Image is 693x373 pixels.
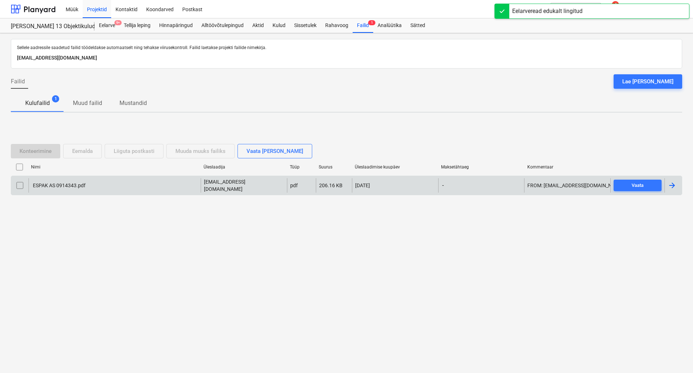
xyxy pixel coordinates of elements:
[52,95,59,102] span: 1
[204,164,284,170] div: Üleslaadija
[441,182,445,189] span: -
[290,183,298,188] div: pdf
[527,164,608,170] div: Kommentaar
[290,164,313,170] div: Tüüp
[512,7,583,16] div: Eelarveread edukalt lingitud
[290,18,321,33] a: Sissetulek
[114,20,122,25] span: 9+
[321,18,353,33] a: Rahavoog
[353,18,373,33] div: Failid
[155,18,197,33] a: Hinnapäringud
[614,74,682,89] button: Lae [PERSON_NAME]
[319,183,343,188] div: 206.16 KB
[373,18,406,33] a: Analüütika
[355,183,370,188] div: [DATE]
[31,164,198,170] div: Nimi
[657,338,693,373] iframe: Chat Widget
[355,164,435,170] div: Üleslaadimise kuupäev
[204,178,284,193] p: [EMAIL_ADDRESS][DOMAIN_NAME]
[632,181,644,190] div: Vaata
[11,77,25,86] span: Failid
[268,18,290,33] a: Kulud
[32,183,86,188] div: ESPAK AS 0914343.pdf
[25,99,50,107] p: Kulufailid
[17,54,676,62] p: [EMAIL_ADDRESS][DOMAIN_NAME]
[368,20,375,25] span: 1
[406,18,430,33] a: Sätted
[622,77,674,86] div: Lae [PERSON_NAME]
[319,164,349,170] div: Suurus
[17,45,676,51] p: Sellele aadressile saadetud failid töödeldakse automaatselt ning tehakse viirusekontroll. Failid ...
[11,23,86,30] div: [PERSON_NAME] 13 Objektikulud
[119,99,147,107] p: Mustandid
[119,18,155,33] a: Tellija leping
[95,18,119,33] div: Eelarve
[247,146,303,156] div: Vaata [PERSON_NAME]
[441,164,522,170] div: Maksetähtaeg
[614,180,662,191] button: Vaata
[197,18,248,33] a: Alltöövõtulepingud
[248,18,268,33] a: Aktid
[353,18,373,33] a: Failid1
[95,18,119,33] a: Eelarve9+
[237,144,312,158] button: Vaata [PERSON_NAME]
[73,99,102,107] p: Muud failid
